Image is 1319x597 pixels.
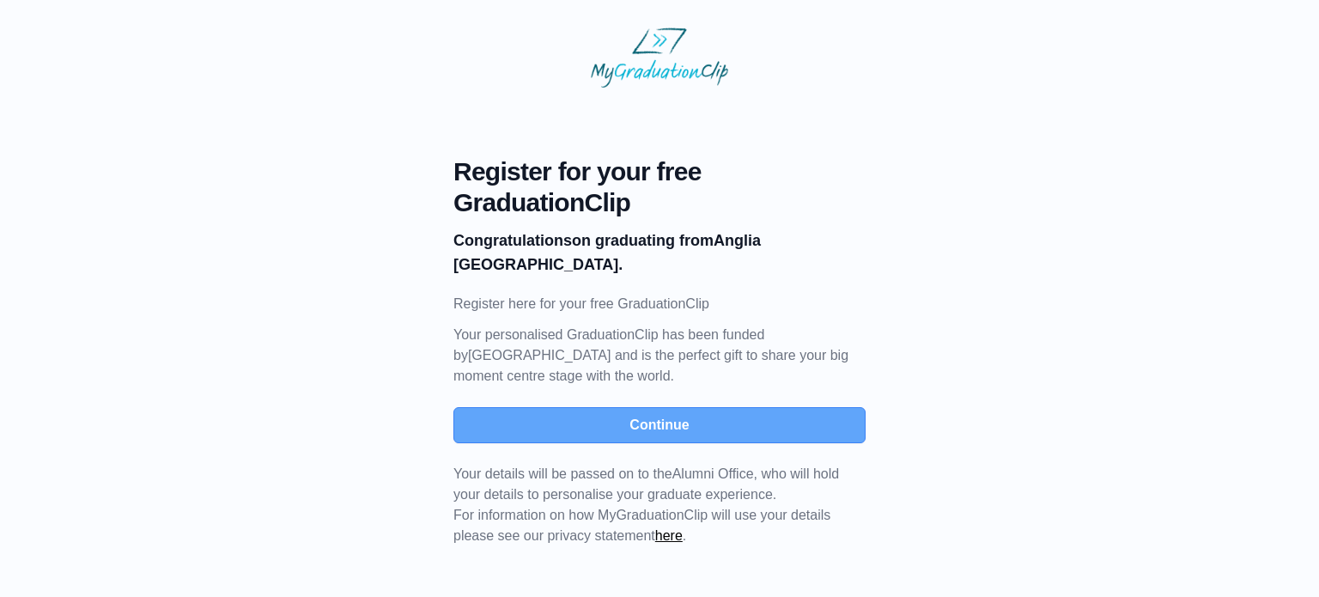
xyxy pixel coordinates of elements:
span: GraduationClip [453,187,866,218]
p: Your personalised GraduationClip has been funded by [GEOGRAPHIC_DATA] and is the perfect gift to ... [453,325,866,387]
span: Alumni Office [672,466,754,481]
span: Register for your free [453,156,866,187]
button: Continue [453,407,866,443]
a: here [655,528,683,543]
p: Register here for your free GraduationClip [453,294,866,314]
span: Your details will be passed on to the , who will hold your details to personalise your graduate e... [453,466,839,502]
b: Congratulations [453,232,572,249]
img: MyGraduationClip [591,27,728,88]
span: For information on how MyGraduationClip will use your details please see our privacy statement . [453,466,839,543]
p: on graduating from Anglia [GEOGRAPHIC_DATA]. [453,228,866,277]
